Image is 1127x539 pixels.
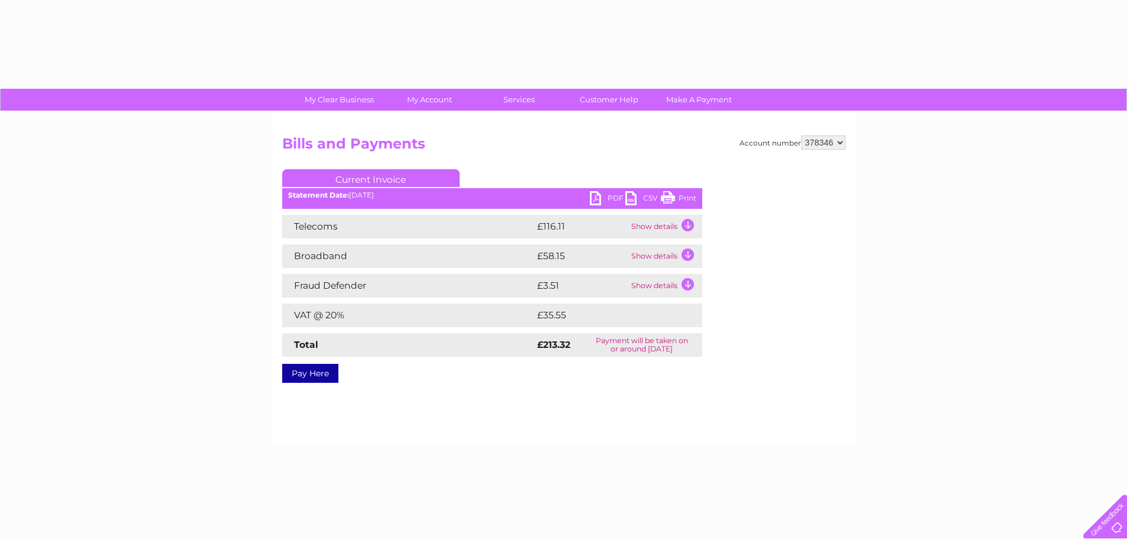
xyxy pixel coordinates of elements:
td: Show details [628,215,702,238]
div: [DATE] [282,191,702,199]
strong: Total [294,339,318,350]
td: Show details [628,274,702,298]
b: Statement Date: [288,191,349,199]
a: CSV [625,191,661,208]
a: Make A Payment [650,89,748,111]
a: My Clear Business [290,89,388,111]
td: VAT @ 20% [282,304,534,327]
td: Show details [628,244,702,268]
td: £116.11 [534,215,628,238]
td: £35.55 [534,304,678,327]
td: Broadband [282,244,534,268]
h2: Bills and Payments [282,135,845,158]
td: £3.51 [534,274,628,298]
a: Customer Help [560,89,658,111]
a: My Account [380,89,478,111]
td: Fraud Defender [282,274,534,298]
td: Telecoms [282,215,534,238]
td: £58.15 [534,244,628,268]
a: Services [470,89,568,111]
a: Current Invoice [282,169,460,187]
strong: £213.32 [537,339,570,350]
a: Print [661,191,696,208]
td: Payment will be taken on or around [DATE] [582,333,702,357]
div: Account number [740,135,845,150]
a: PDF [590,191,625,208]
a: Pay Here [282,364,338,383]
